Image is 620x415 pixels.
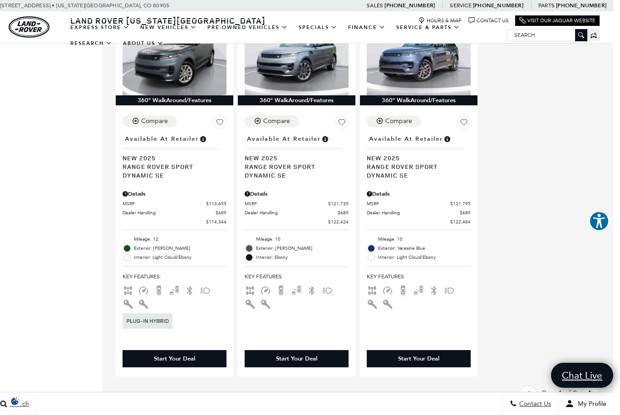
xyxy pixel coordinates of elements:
[263,117,290,125] div: Compare
[556,2,606,9] a: [PHONE_NUMBER]
[367,272,471,282] span: Key Features :
[65,20,135,35] a: EXPRESS STORE
[428,287,439,293] span: Bluetooth
[245,115,299,127] button: Compare Vehicle
[118,35,169,51] a: About Us
[443,134,451,144] span: Vehicle is in stock and ready for immediate delivery. Due to demand, availability is subject to c...
[398,287,408,293] span: Backup Camera
[291,287,302,293] span: Blind Spot Monitor
[343,20,391,35] a: Finance
[123,133,226,179] a: Available at RetailerNew 2025Range Rover Sport Dynamic SE
[367,133,471,179] a: Available at RetailerNew 2025Range Rover Sport Dynamic SE
[123,209,216,216] span: Dealer Handling
[123,287,133,293] span: AWD
[245,133,349,179] a: Available at RetailerNew 2025Range Rover Sport Dynamic SE
[367,153,464,162] span: New 2025
[123,162,220,179] span: Range Rover Sport Dynamic SE
[245,235,349,244] li: Mileage: 10
[367,200,450,207] span: MSRP
[378,253,471,262] span: Interior: Light Cloud/Ebony
[123,115,177,127] button: Compare Vehicle
[367,218,471,225] a: $122,484
[65,15,271,26] a: Land Rover [US_STATE][GEOGRAPHIC_DATA]
[245,190,349,198] div: Pricing Details - Range Rover Sport Dynamic SE
[125,134,199,144] span: Available at Retailer
[558,392,613,415] button: Open user profile menu
[450,218,471,225] span: $122,484
[123,313,172,329] img: Land Rover Hybrid Vehicle
[123,17,226,95] img: 2025 LAND ROVER Range Rover Sport Dynamic SE
[369,134,443,144] span: Available at Retailer
[65,35,118,51] a: Research
[245,287,256,293] span: AWD
[589,211,609,233] aside: Accessibility Help Desk
[382,300,393,306] span: Keyless Entry
[260,300,271,306] span: Keyless Entry
[367,200,471,207] a: MSRP $121,795
[367,115,421,127] button: Compare Vehicle
[367,287,378,293] span: AWD
[367,209,471,216] a: Dealer Handling $689
[245,209,349,216] a: Dealer Handling $689
[123,190,226,198] div: Pricing Details - Range Rover Sport Dynamic SE
[134,253,226,262] span: Interior: Light Cloud/Ebony
[367,300,378,306] span: Interior Accents
[519,17,595,24] a: Visit Our Jaguar Website
[450,200,471,207] span: $121,795
[216,209,226,216] span: $689
[116,95,233,105] div: 360° WalkAround/Features
[360,95,477,105] div: 360° WalkAround/Features
[367,235,471,244] li: Mileage: 10
[245,350,349,367] div: Start Your Deal
[135,20,202,35] a: New Vehicles
[154,355,195,363] div: Start Your Deal
[206,200,226,207] span: $113,655
[5,396,25,406] img: Opt-Out Icon
[418,17,462,24] a: Hours & Map
[184,287,195,293] span: Bluetooth
[245,153,342,162] span: New 2025
[245,162,342,179] span: Range Rover Sport Dynamic SE
[557,369,607,381] span: Chat Live
[213,115,226,133] button: Save Vehicle
[138,287,149,293] span: Adaptive Cruise Control
[200,287,211,293] span: Fog Lights
[138,300,149,306] span: Keyless Entry
[247,134,321,144] span: Available at Retailer
[367,350,471,367] div: Start Your Deal
[245,209,338,216] span: Dealer Handling
[245,218,349,225] a: $122,424
[141,117,168,125] div: Compare
[457,115,471,133] button: Save Vehicle
[169,287,180,293] span: Blind Spot Monitor
[245,200,349,207] a: MSRP $121,735
[328,218,349,225] span: $122,424
[517,400,551,408] span: Contact Us
[245,300,256,306] span: Interior Accents
[367,162,464,179] span: Range Rover Sport Dynamic SE
[199,134,207,144] span: Vehicle is in stock and ready for immediate delivery. Due to demand, availability is subject to c...
[245,17,349,95] img: 2025 LAND ROVER Range Rover Sport Dynamic SE
[413,287,424,293] span: Blind Spot Monitor
[338,209,349,216] span: $689
[9,16,49,38] a: land-rover
[551,363,613,388] a: Chat Live
[460,209,471,216] span: $689
[473,2,523,9] a: [PHONE_NUMBER]
[468,17,508,24] a: Contact Us
[538,2,555,9] span: Parts
[398,355,439,363] div: Start Your Deal
[260,287,271,293] span: Adaptive Cruise Control
[276,287,286,293] span: Backup Camera
[123,200,226,207] a: MSRP $113,655
[123,209,226,216] a: Dealer Handling $689
[378,244,471,253] span: Exterior: Varesine Blue
[293,20,343,35] a: Specials
[238,95,355,105] div: 360° WalkAround/Features
[245,200,328,207] span: MSRP
[123,218,226,225] a: $114,344
[134,244,226,253] span: Exterior: [PERSON_NAME]
[123,350,226,367] div: Start Your Deal
[391,20,465,35] a: Service & Parts
[70,15,266,26] span: Land Rover [US_STATE][GEOGRAPHIC_DATA]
